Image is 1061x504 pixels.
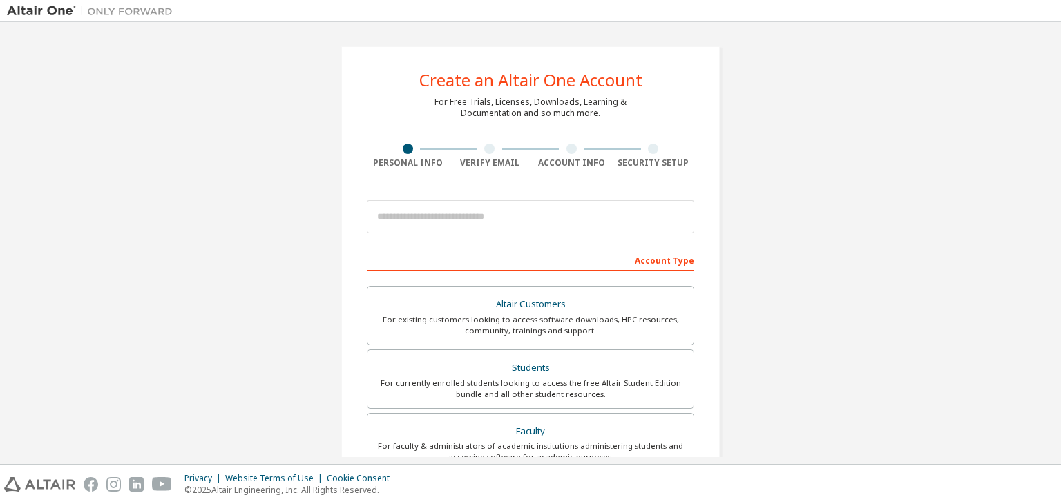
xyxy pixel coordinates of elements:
div: Faculty [376,422,685,441]
div: Website Terms of Use [225,473,327,484]
div: Students [376,358,685,378]
div: Verify Email [449,157,531,168]
div: Personal Info [367,157,449,168]
div: Cookie Consent [327,473,398,484]
img: linkedin.svg [129,477,144,492]
div: Account Info [530,157,613,168]
div: For Free Trials, Licenses, Downloads, Learning & Documentation and so much more. [434,97,627,119]
img: instagram.svg [106,477,121,492]
div: Security Setup [613,157,695,168]
div: For currently enrolled students looking to access the free Altair Student Edition bundle and all ... [376,378,685,400]
div: For existing customers looking to access software downloads, HPC resources, community, trainings ... [376,314,685,336]
div: For faculty & administrators of academic institutions administering students and accessing softwa... [376,440,685,463]
img: altair_logo.svg [4,477,75,492]
div: Create an Altair One Account [419,72,642,88]
div: Altair Customers [376,295,685,314]
p: © 2025 Altair Engineering, Inc. All Rights Reserved. [184,484,398,496]
img: Altair One [7,4,180,18]
img: youtube.svg [152,477,172,492]
div: Account Type [367,249,694,271]
div: Privacy [184,473,225,484]
img: facebook.svg [84,477,98,492]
